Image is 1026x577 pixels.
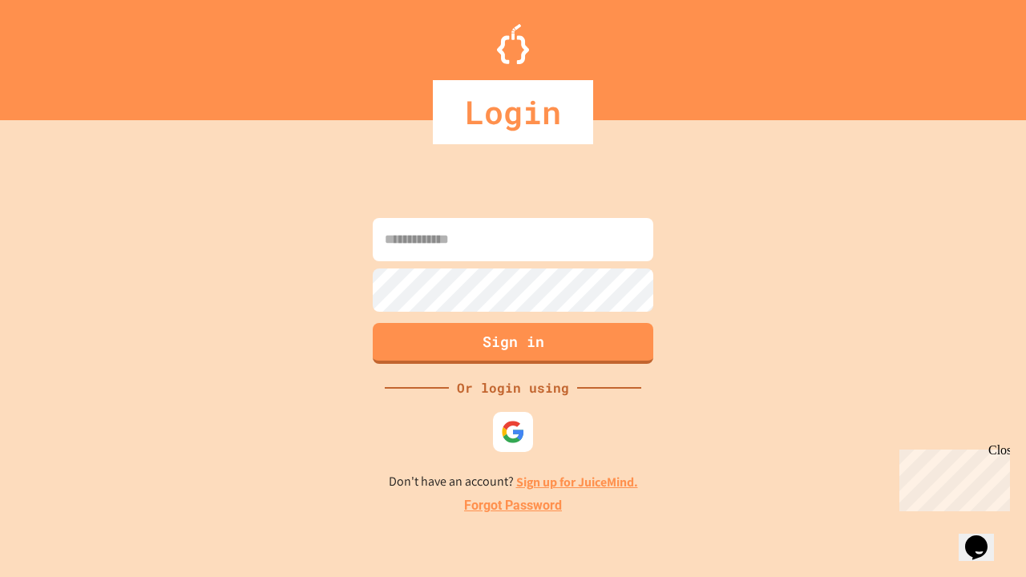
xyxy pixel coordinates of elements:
div: Login [433,80,593,144]
a: Sign up for JuiceMind. [516,474,638,490]
button: Sign in [373,323,653,364]
img: google-icon.svg [501,420,525,444]
p: Don't have an account? [389,472,638,492]
div: Or login using [449,378,577,397]
img: Logo.svg [497,24,529,64]
iframe: chat widget [893,443,1010,511]
a: Forgot Password [464,496,562,515]
iframe: chat widget [959,513,1010,561]
div: Chat with us now!Close [6,6,111,102]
